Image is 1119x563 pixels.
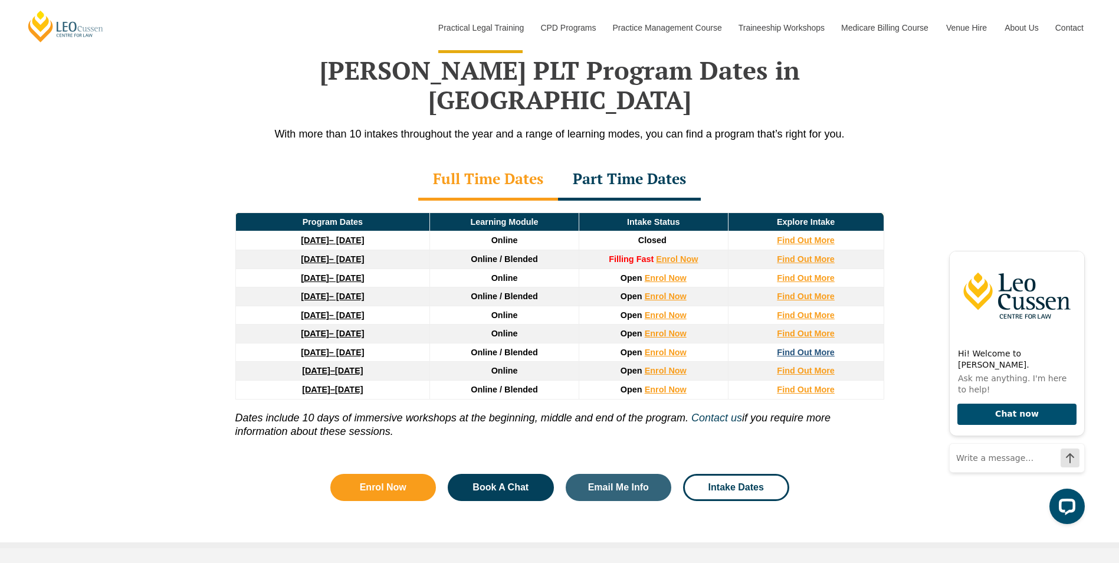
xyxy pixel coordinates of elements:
td: Program Dates [235,212,430,231]
strong: [DATE] [301,292,329,301]
td: Explore Intake [728,212,884,231]
a: [DATE]– [DATE] [301,348,364,357]
span: Online / Blended [471,348,538,357]
i: Dates include 10 days of immersive workshops at the beginning, middle and end of the program. [235,412,688,424]
a: [DATE]– [DATE] [301,292,364,301]
span: Online [491,273,518,283]
span: Book A Chat [472,483,529,492]
a: [DATE]– [DATE] [301,254,364,264]
a: Find Out More [777,385,835,394]
a: [DATE]–[DATE] [302,366,363,375]
a: Practical Legal Training [429,2,532,53]
a: Venue Hire [937,2,996,53]
strong: [DATE] [301,348,329,357]
strong: Filling Fast [609,254,654,264]
a: Medicare Billing Course [832,2,937,53]
a: Find Out More [777,292,835,301]
span: Open [621,310,642,320]
td: Learning Module [430,212,579,231]
a: Find Out More [777,310,835,320]
a: Enrol Now [645,366,687,375]
a: Contact us [691,412,742,424]
span: Online / Blended [471,254,538,264]
a: [DATE]– [DATE] [301,329,364,338]
a: Find Out More [777,254,835,264]
div: Part Time Dates [558,159,701,201]
a: [PERSON_NAME] Centre for Law [27,9,105,43]
span: Open [621,366,642,375]
a: Enrol Now [645,348,687,357]
a: Enrol Now [645,273,687,283]
a: [DATE]– [DATE] [301,273,364,283]
a: Enrol Now [645,385,687,394]
span: Open [621,385,642,394]
span: Open [621,329,642,338]
a: Intake Dates [683,474,789,501]
strong: [DATE] [301,329,329,338]
a: [DATE]– [DATE] [301,310,364,320]
span: Closed [638,235,667,245]
span: [DATE] [335,385,363,394]
iframe: LiveChat chat widget [940,240,1090,533]
div: Full Time Dates [418,159,558,201]
strong: [DATE] [301,273,329,283]
strong: [DATE] [301,235,329,245]
td: Intake Status [579,212,728,231]
a: Enrol Now [645,329,687,338]
a: CPD Programs [531,2,603,53]
a: Find Out More [777,366,835,375]
span: Online [491,310,518,320]
a: Enrol Now [645,310,687,320]
span: Online [491,366,518,375]
a: Book A Chat [448,474,554,501]
p: if you require more information about these sessions. [235,400,884,439]
span: Intake Dates [708,483,764,492]
a: Find Out More [777,235,835,245]
span: Online [491,329,518,338]
a: Enrol Now [645,292,687,301]
a: [DATE]– [DATE] [301,235,364,245]
span: Online / Blended [471,385,538,394]
a: Enrol Now [656,254,698,264]
strong: [DATE] [302,385,330,394]
strong: [DATE] [301,310,329,320]
p: With more than 10 intakes throughout the year and a range of learning modes, you can find a progr... [224,127,896,142]
a: Enrol Now [330,474,437,501]
strong: [DATE] [301,254,329,264]
a: Email Me Info [566,474,672,501]
span: [DATE] [335,366,363,375]
span: Online [491,235,518,245]
a: Traineeship Workshops [730,2,832,53]
a: Contact [1046,2,1092,53]
a: Practice Management Course [604,2,730,53]
h2: [PERSON_NAME] PLT Program Dates in [GEOGRAPHIC_DATA] [224,55,896,115]
span: Email Me Info [588,483,649,492]
span: Open [621,273,642,283]
span: Open [621,292,642,301]
span: Enrol Now [360,483,406,492]
a: Find Out More [777,329,835,338]
a: Find Out More [777,273,835,283]
strong: [DATE] [302,366,330,375]
a: Find Out More [777,348,835,357]
a: About Us [996,2,1046,53]
span: Open [621,348,642,357]
a: [DATE]–[DATE] [302,385,363,394]
span: Online / Blended [471,292,538,301]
